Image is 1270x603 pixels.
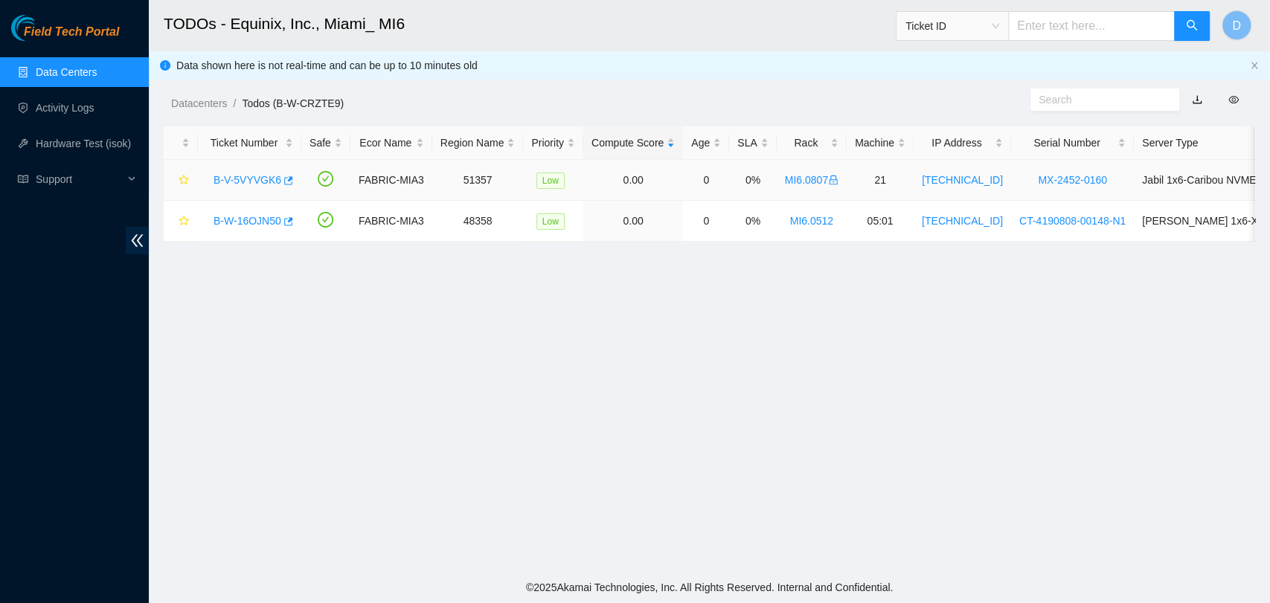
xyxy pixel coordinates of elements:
td: 0% [729,201,776,242]
a: Data Centers [36,66,97,78]
span: check-circle [318,171,333,187]
a: MI6.0807lock [785,174,838,186]
a: [TECHNICAL_ID] [922,215,1003,227]
input: Enter text here... [1008,11,1175,41]
span: star [179,216,189,228]
button: star [172,168,190,192]
span: double-left [126,227,149,254]
span: D [1232,16,1241,35]
span: check-circle [318,212,333,228]
td: 0.00 [583,201,683,242]
a: download [1192,94,1202,106]
span: / [233,97,236,109]
a: Datacenters [171,97,227,109]
span: close [1250,61,1259,70]
td: FABRIC-MIA3 [350,160,432,201]
a: MI6.0512 [790,215,833,227]
span: search [1186,19,1198,33]
span: Field Tech Portal [24,25,119,39]
footer: © 2025 Akamai Technologies, Inc. All Rights Reserved. Internal and Confidential. [149,572,1270,603]
td: 48358 [432,201,524,242]
button: star [172,209,190,233]
a: MX-2452-0160 [1038,174,1107,186]
button: D [1222,10,1251,40]
span: Support [36,164,124,194]
td: 0 [683,201,729,242]
a: Akamai TechnologiesField Tech Portal [11,27,119,46]
a: [TECHNICAL_ID] [922,174,1003,186]
td: 51357 [432,160,524,201]
span: Low [536,213,565,230]
span: Ticket ID [905,15,999,37]
span: eye [1228,94,1239,105]
a: Activity Logs [36,102,94,114]
a: Hardware Test (isok) [36,138,131,149]
span: star [179,175,189,187]
a: Todos (B-W-CRZTE9) [242,97,344,109]
span: lock [828,175,838,185]
td: 0 [683,160,729,201]
button: close [1250,61,1259,71]
td: 05:01 [847,201,914,242]
img: Akamai Technologies [11,15,75,41]
td: 21 [847,160,914,201]
span: read [18,174,28,184]
button: search [1174,11,1210,41]
a: B-W-16OJN50 [214,215,281,227]
td: FABRIC-MIA3 [350,201,432,242]
a: CT-4190808-00148-N1 [1019,215,1126,227]
td: 0.00 [583,160,683,201]
button: download [1181,88,1213,112]
input: Search [1039,91,1159,108]
td: 0% [729,160,776,201]
a: B-V-5VYVGK6 [214,174,281,186]
span: Low [536,172,565,189]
